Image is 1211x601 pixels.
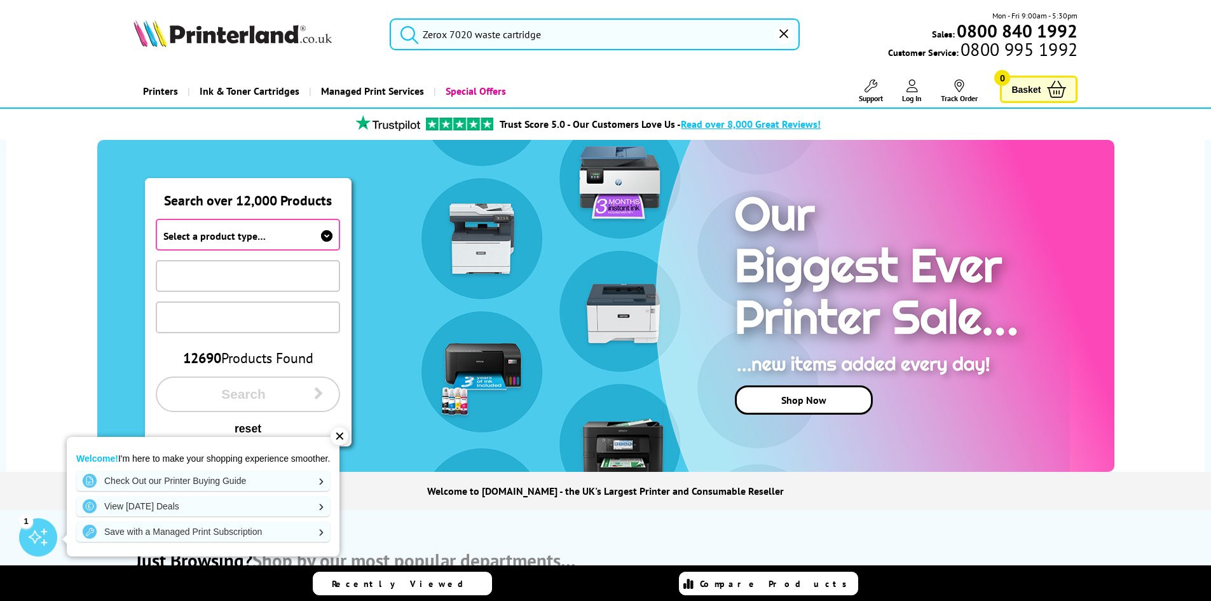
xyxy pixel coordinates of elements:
a: Basket 0 [1000,76,1078,103]
a: Log In [902,79,922,103]
p: I'm here to make your shopping experience smoother. [76,453,330,464]
a: Save with a Managed Print Subscription [76,522,330,542]
span: Compare Products [700,578,854,590]
button: Search [156,376,341,412]
span: 12690 [183,349,221,367]
a: Track Order [941,79,978,103]
a: Ink & Toner Cartridges [188,75,309,107]
span: Search [173,387,315,402]
div: Search over 12,000 Products [146,179,351,209]
span: Customer Service: [888,43,1078,59]
input: Search [390,18,800,50]
span: Support [859,93,883,103]
button: reset [156,422,341,436]
span: Shop by our most popular departments… [252,548,575,572]
span: Read over 8,000 Great Reviews! [681,118,821,130]
a: Recently Viewed [313,572,492,595]
strong: Welcome! [76,453,118,464]
span: 0800 995 1992 [959,43,1078,55]
a: Trust Score 5.0 - Our Customers Love Us -Read over 8,000 Great Reviews! [500,118,821,130]
span: Recently Viewed [332,578,476,590]
a: Shop Now [735,385,873,415]
div: Products Found [156,349,341,367]
b: 0800 840 1992 [957,19,1078,43]
a: Special Offers [434,75,516,107]
div: ✕ [331,427,348,445]
span: Select a product type… [163,230,266,242]
img: trustpilot rating [350,115,426,131]
span: Log In [902,93,922,103]
span: Basket [1011,81,1041,98]
a: Check Out our Printer Buying Guide [76,471,330,491]
a: Managed Print Services [309,75,434,107]
img: Printerland Logo [133,19,332,47]
img: trustpilot rating [426,118,493,130]
a: View [DATE] Deals [76,496,330,516]
div: Just Browsing? [135,548,575,572]
a: Printers [133,75,188,107]
a: Compare Products [679,572,858,595]
span: 0 [994,70,1010,86]
a: 0800 840 1992 [955,25,1078,37]
a: Support [859,79,883,103]
a: Printerland Logo [133,19,374,50]
div: 1 [19,514,33,528]
span: Sales: [932,28,955,40]
h1: Welcome to [DOMAIN_NAME] - the UK's Largest Printer and Consumable Reseller [427,485,784,497]
span: Mon - Fri 9:00am - 5:30pm [992,10,1078,22]
span: Ink & Toner Cartridges [200,75,299,107]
